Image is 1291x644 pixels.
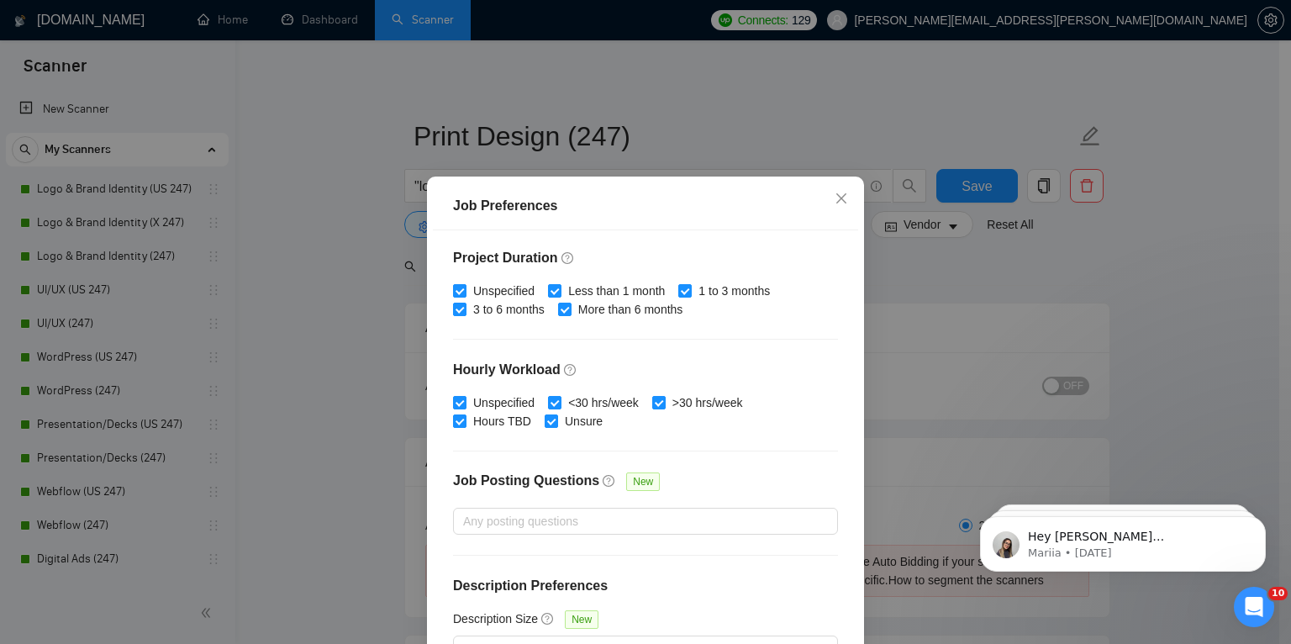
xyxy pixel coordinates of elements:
span: question-circle [603,474,616,488]
span: 10 [1268,587,1288,600]
span: Unspecified [466,282,541,300]
div: Job Preferences [453,196,838,216]
span: Hours TBD [466,412,538,430]
span: Unsure [558,412,609,430]
span: Less than 1 month [561,282,672,300]
h4: Hourly Workload [453,360,838,380]
span: <30 hrs/week [561,393,645,412]
span: >30 hrs/week [666,393,750,412]
span: question-circle [561,251,575,265]
h5: Description Size [453,610,538,628]
iframe: Intercom notifications message [955,481,1291,599]
span: 1 to 3 months [692,282,777,300]
h4: Job Posting Questions [453,471,599,491]
span: New [626,472,660,491]
span: Unspecified [466,393,541,412]
iframe: Intercom live chat [1234,587,1274,627]
span: New [565,610,598,629]
span: question-circle [541,612,555,626]
span: 3 to 6 months [466,300,551,319]
span: question-circle [564,363,577,377]
h4: Description Preferences [453,576,838,596]
h4: Project Duration [453,248,838,268]
span: close [835,192,848,205]
span: More than 6 months [572,300,690,319]
button: Close [819,177,864,222]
